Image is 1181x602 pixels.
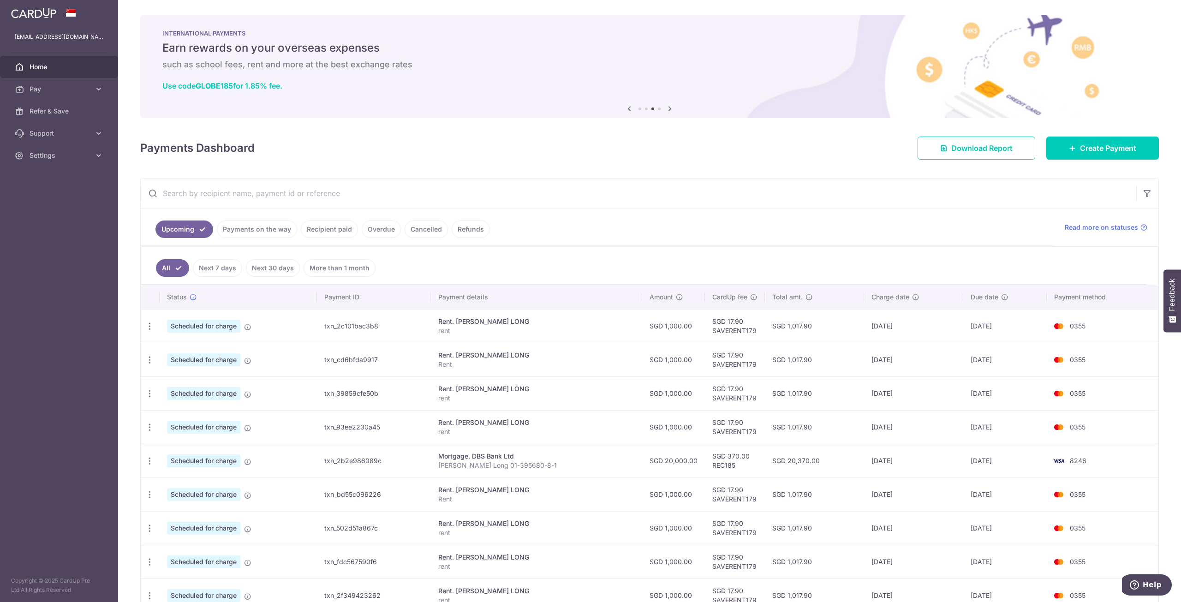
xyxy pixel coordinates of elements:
h6: such as school fees, rent and more at the best exchange rates [162,59,1137,70]
span: Status [167,292,187,302]
td: txn_2b2e986089c [317,444,431,477]
span: Scheduled for charge [167,454,240,467]
span: Charge date [871,292,909,302]
span: Home [30,62,90,72]
img: Bank Card [1050,422,1068,433]
td: SGD 20,000.00 [642,444,705,477]
span: Scheduled for charge [167,522,240,535]
div: Rent. [PERSON_NAME] LONG [438,553,635,562]
span: Due date [971,292,998,302]
p: INTERNATIONAL PAYMENTS [162,30,1137,37]
img: Bank Card [1050,321,1068,332]
td: SGD 1,000.00 [642,343,705,376]
a: Payments on the way [217,221,297,238]
td: txn_2c101bac3b8 [317,309,431,343]
a: Recipient paid [301,221,358,238]
td: SGD 1,017.90 [765,309,864,343]
td: SGD 1,000.00 [642,545,705,578]
td: SGD 1,000.00 [642,477,705,511]
h5: Earn rewards on your overseas expenses [162,41,1137,55]
td: txn_cd6bfda9917 [317,343,431,376]
input: Search by recipient name, payment id or reference [141,179,1136,208]
td: SGD 20,370.00 [765,444,864,477]
a: Upcoming [155,221,213,238]
span: Scheduled for charge [167,421,240,434]
td: txn_fdc567590f6 [317,545,431,578]
td: [DATE] [864,410,964,444]
a: Read more on statuses [1065,223,1147,232]
p: rent [438,562,635,571]
span: Read more on statuses [1065,223,1138,232]
a: Create Payment [1046,137,1159,160]
th: Payment details [431,285,642,309]
td: SGD 1,017.90 [765,477,864,511]
td: SGD 17.90 SAVERENT179 [705,376,765,410]
td: SGD 1,000.00 [642,376,705,410]
span: Create Payment [1080,143,1136,154]
td: SGD 1,017.90 [765,545,864,578]
td: SGD 1,017.90 [765,343,864,376]
p: Rent [438,495,635,504]
td: [DATE] [864,511,964,545]
button: Feedback - Show survey [1163,269,1181,332]
span: 0355 [1070,423,1086,431]
span: Scheduled for charge [167,589,240,602]
td: SGD 17.90 SAVERENT179 [705,410,765,444]
img: Bank Card [1050,489,1068,500]
b: GLOBE185 [196,81,233,90]
span: 0355 [1070,524,1086,532]
p: Rent [438,360,635,369]
span: 0355 [1070,322,1086,330]
td: [DATE] [963,309,1047,343]
img: Bank Card [1050,455,1068,466]
a: Download Report [918,137,1035,160]
p: rent [438,393,635,403]
td: [DATE] [963,511,1047,545]
th: Payment ID [317,285,431,309]
th: Payment method [1047,285,1158,309]
span: 0355 [1070,558,1086,566]
div: Rent. [PERSON_NAME] LONG [438,485,635,495]
span: 0355 [1070,490,1086,498]
span: 8246 [1070,457,1086,465]
a: All [156,259,189,277]
td: SGD 17.90 SAVERENT179 [705,477,765,511]
div: Rent. [PERSON_NAME] LONG [438,519,635,528]
p: [PERSON_NAME] Long 01-395680-8-1 [438,461,635,470]
td: [DATE] [864,444,964,477]
span: 0355 [1070,591,1086,599]
td: [DATE] [963,343,1047,376]
span: Total amt. [772,292,803,302]
span: Refer & Save [30,107,90,116]
span: 0355 [1070,356,1086,364]
img: Bank Card [1050,354,1068,365]
td: SGD 1,017.90 [765,410,864,444]
a: Next 30 days [246,259,300,277]
td: SGD 1,000.00 [642,410,705,444]
td: SGD 17.90 SAVERENT179 [705,511,765,545]
div: Rent. [PERSON_NAME] LONG [438,384,635,393]
td: [DATE] [864,376,964,410]
td: txn_bd55c096226 [317,477,431,511]
span: Scheduled for charge [167,320,240,333]
span: Settings [30,151,90,160]
p: [EMAIL_ADDRESS][DOMAIN_NAME] [15,32,103,42]
div: Mortgage. DBS Bank Ltd [438,452,635,461]
td: SGD 17.90 SAVERENT179 [705,545,765,578]
p: rent [438,528,635,537]
a: Refunds [452,221,490,238]
td: SGD 1,017.90 [765,511,864,545]
td: SGD 1,017.90 [765,376,864,410]
div: Rent. [PERSON_NAME] LONG [438,317,635,326]
a: Cancelled [405,221,448,238]
td: [DATE] [963,477,1047,511]
span: 0355 [1070,389,1086,397]
span: Scheduled for charge [167,488,240,501]
img: Bank Card [1050,388,1068,399]
span: Scheduled for charge [167,387,240,400]
td: [DATE] [864,477,964,511]
td: SGD 17.90 SAVERENT179 [705,343,765,376]
td: SGD 1,000.00 [642,309,705,343]
span: Feedback [1168,279,1176,311]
